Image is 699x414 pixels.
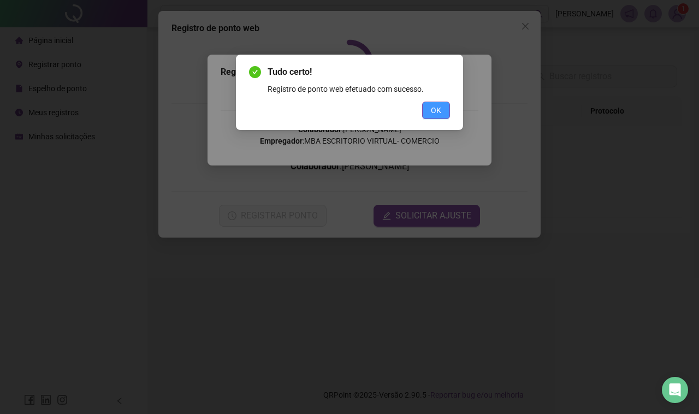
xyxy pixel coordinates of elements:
span: Tudo certo! [268,66,450,79]
div: Registro de ponto web efetuado com sucesso. [268,83,450,95]
span: OK [431,104,441,116]
span: check-circle [249,66,261,78]
button: OK [422,102,450,119]
div: Open Intercom Messenger [662,377,688,403]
